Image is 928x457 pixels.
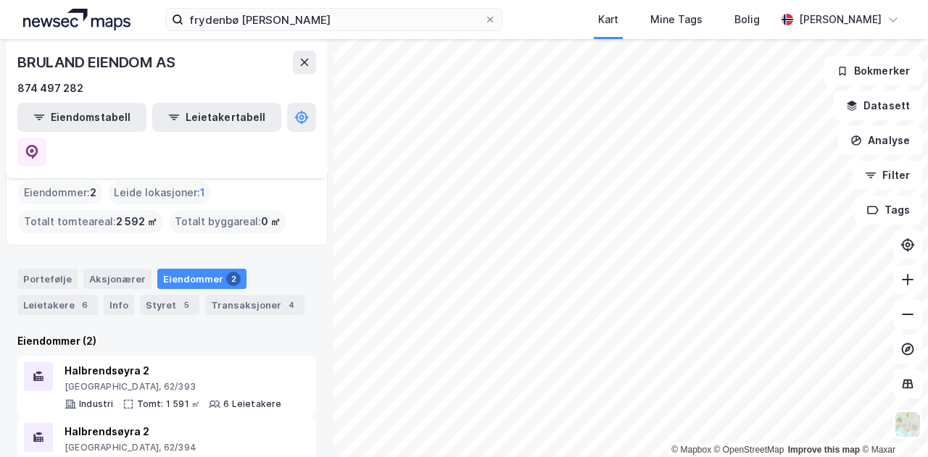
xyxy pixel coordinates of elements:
[17,51,178,74] div: BRULAND EIENDOM AS
[65,423,282,440] div: Halbrendsøyra 2
[855,196,922,225] button: Tags
[137,398,201,410] div: Tomt: 1 591 ㎡
[205,295,304,315] div: Transaksjoner
[83,269,152,289] div: Aksjonærer
[116,213,157,230] span: 2 592 ㎡
[799,11,882,28] div: [PERSON_NAME]
[226,272,241,286] div: 2
[650,11,703,28] div: Mine Tags
[17,80,83,97] div: 874 497 282
[65,362,282,380] div: Halbrendsøyra 2
[65,442,282,453] div: [GEOGRAPHIC_DATA], 62/394
[78,298,92,312] div: 6
[671,445,711,455] a: Mapbox
[838,126,922,155] button: Analyse
[152,103,281,132] button: Leietakertabell
[108,181,211,204] div: Leide lokasjoner :
[200,184,205,201] span: 1
[17,103,146,132] button: Eiendomstabell
[855,387,928,457] div: Kontrollprogram for chat
[261,213,281,230] span: 0 ㎡
[65,381,282,393] div: [GEOGRAPHIC_DATA], 62/393
[183,9,484,30] input: Søk på adresse, matrikkel, gårdeiere, leietakere eller personer
[734,11,760,28] div: Bolig
[157,269,246,289] div: Eiendommer
[855,387,928,457] iframe: Chat Widget
[788,445,860,455] a: Improve this map
[598,11,618,28] div: Kart
[140,295,199,315] div: Styret
[853,161,922,190] button: Filter
[18,181,102,204] div: Eiendommer :
[104,295,134,315] div: Info
[18,210,163,233] div: Totalt tomteareal :
[23,9,130,30] img: logo.a4113a55bc3d86da70a041830d287a7e.svg
[824,56,922,85] button: Bokmerker
[179,298,194,312] div: 5
[714,445,784,455] a: OpenStreetMap
[834,91,922,120] button: Datasett
[284,298,299,312] div: 4
[17,269,78,289] div: Portefølje
[169,210,286,233] div: Totalt byggareal :
[17,295,98,315] div: Leietakere
[90,184,96,201] span: 2
[79,398,114,410] div: Industri
[223,398,281,410] div: 6 Leietakere
[17,332,316,350] div: Eiendommer (2)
